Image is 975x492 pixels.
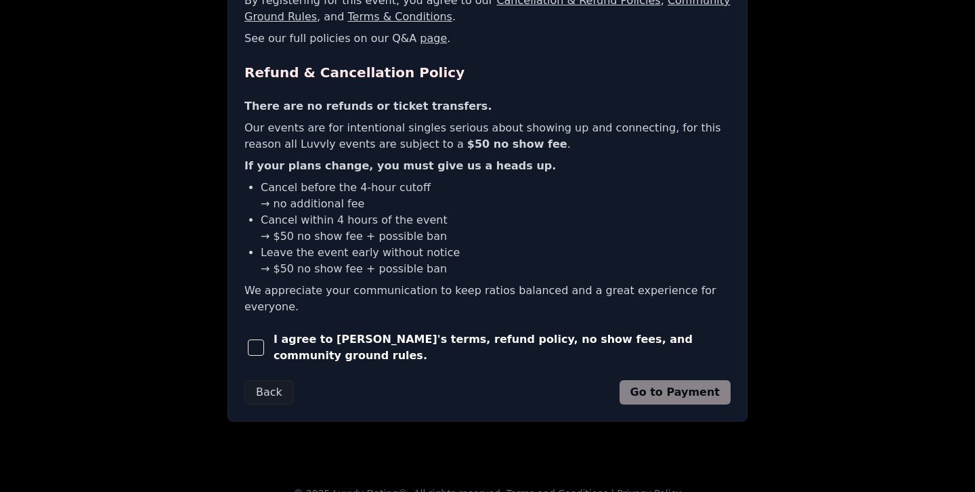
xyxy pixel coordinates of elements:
li: Cancel before the 4-hour cutoff → no additional fee [261,180,731,212]
p: See our full policies on our Q&A . [244,30,731,47]
b: $50 no show fee [467,138,567,150]
li: Leave the event early without notice → $50 no show fee + possible ban [261,245,731,277]
h2: Refund & Cancellation Policy [244,63,731,82]
a: page [420,32,447,45]
span: I agree to [PERSON_NAME]'s terms, refund policy, no show fees, and community ground rules. [274,331,731,364]
p: There are no refunds or ticket transfers. [244,98,731,115]
button: Back [244,380,294,405]
p: We appreciate your communication to keep ratios balanced and a great experience for everyone. [244,283,731,315]
li: Cancel within 4 hours of the event → $50 no show fee + possible ban [261,212,731,245]
p: Our events are for intentional singles serious about showing up and connecting, for this reason a... [244,120,731,152]
a: Terms & Conditions [347,10,452,23]
p: If your plans change, you must give us a heads up. [244,158,731,174]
